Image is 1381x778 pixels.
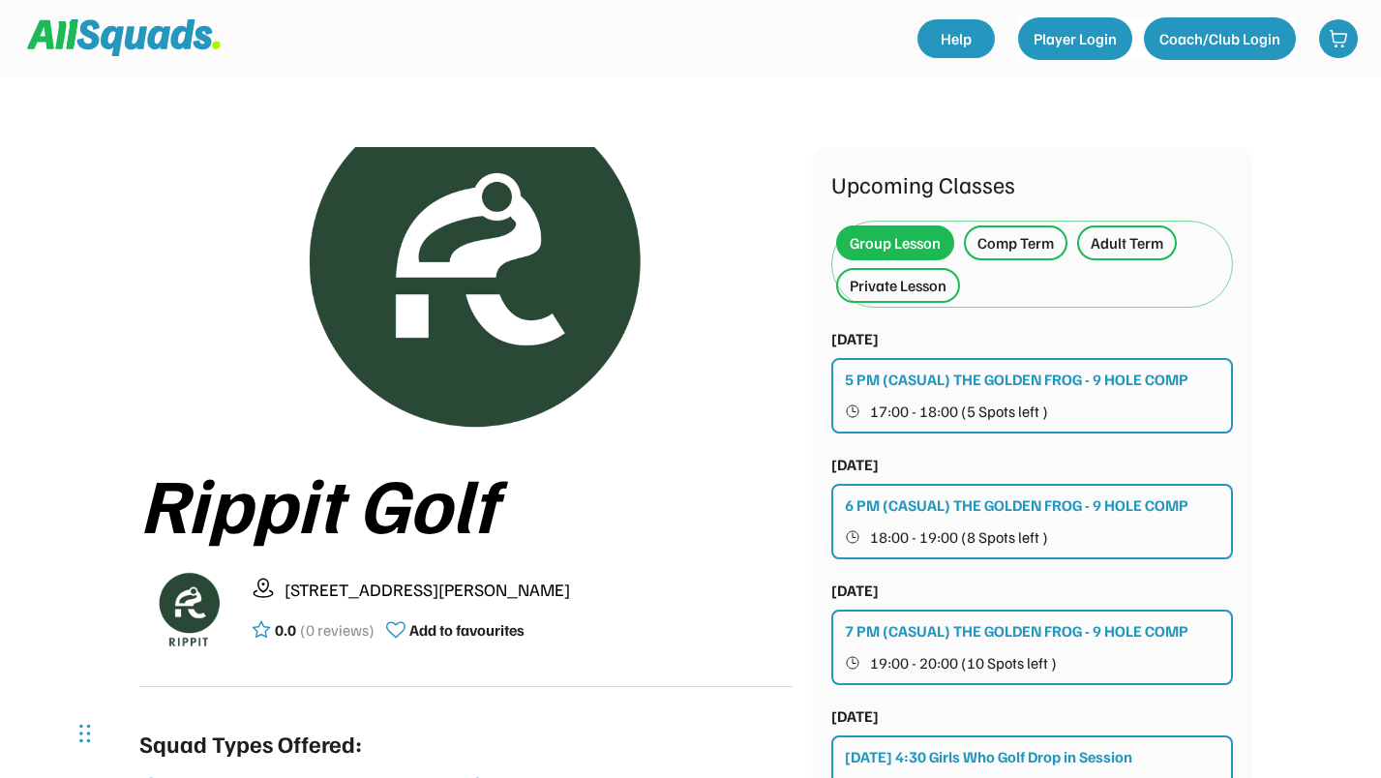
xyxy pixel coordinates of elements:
[870,529,1048,545] span: 18:00 - 19:00 (8 Spots left )
[1144,17,1296,60] button: Coach/Club Login
[831,453,879,476] div: [DATE]
[831,579,879,602] div: [DATE]
[977,231,1054,254] div: Comp Term
[300,618,375,642] div: (0 reviews)
[831,704,879,728] div: [DATE]
[870,404,1048,419] span: 17:00 - 18:00 (5 Spots left )
[139,560,236,657] img: Rippitlogov2_green.png
[845,524,1221,550] button: 18:00 - 19:00 (8 Spots left )
[845,399,1221,424] button: 17:00 - 18:00 (5 Spots left )
[831,327,879,350] div: [DATE]
[845,745,1132,768] div: [DATE] 4:30 Girls Who Golf Drop in Session
[850,274,946,297] div: Private Lesson
[845,650,1221,675] button: 19:00 - 20:00 (10 Spots left )
[845,368,1188,391] div: 5 PM (CASUAL) THE GOLDEN FROG - 9 HOLE COMP
[1091,231,1163,254] div: Adult Term
[845,619,1188,643] div: 7 PM (CASUAL) THE GOLDEN FROG - 9 HOLE COMP
[285,577,793,603] div: [STREET_ADDRESS][PERSON_NAME]
[831,166,1233,201] div: Upcoming Classes
[409,618,525,642] div: Add to favourites
[199,147,732,436] img: Rippitlogov2_green.png
[850,231,941,254] div: Group Lesson
[139,460,793,545] div: Rippit Golf
[1018,17,1132,60] button: Player Login
[845,494,1188,517] div: 6 PM (CASUAL) THE GOLDEN FROG - 9 HOLE COMP
[27,19,221,56] img: Squad%20Logo.svg
[917,19,995,58] a: Help
[870,655,1057,671] span: 19:00 - 20:00 (10 Spots left )
[275,618,296,642] div: 0.0
[139,726,362,761] div: Squad Types Offered:
[1329,29,1348,48] img: shopping-cart-01%20%281%29.svg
